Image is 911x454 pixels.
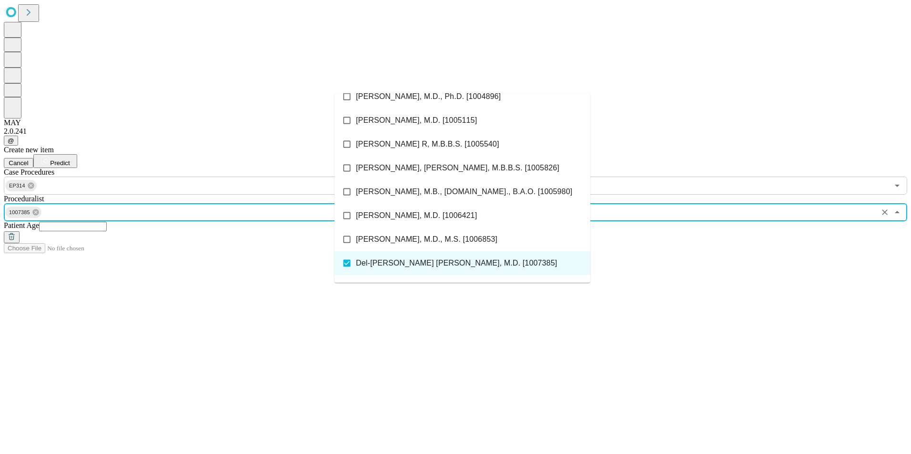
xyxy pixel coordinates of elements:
[356,257,557,269] span: Del-[PERSON_NAME] [PERSON_NAME], M.D. [1007385]
[4,127,907,136] div: 2.0.241
[356,234,497,245] span: [PERSON_NAME], M.D., M.S. [1006853]
[9,159,29,167] span: Cancel
[8,137,14,144] span: @
[4,136,18,146] button: @
[33,154,77,168] button: Predict
[5,180,37,191] div: EP314
[4,158,33,168] button: Cancel
[4,195,44,203] span: Proceduralist
[356,138,499,150] span: [PERSON_NAME] R, M.B.B.S. [1005540]
[891,206,904,219] button: Close
[356,115,477,126] span: [PERSON_NAME], M.D. [1005115]
[356,186,572,197] span: [PERSON_NAME], M.B., [DOMAIN_NAME]., B.A.O. [1005980]
[5,207,41,218] div: 1007385
[5,180,29,191] span: EP314
[356,91,501,102] span: [PERSON_NAME], M.D., Ph.D. [1004896]
[50,159,70,167] span: Predict
[891,179,904,192] button: Open
[4,168,54,176] span: Scheduled Procedure
[356,281,505,293] span: [PERSON_NAME], M.D., M.B.A. [1007404]
[4,146,54,154] span: Create new item
[356,210,477,221] span: [PERSON_NAME], M.D. [1006421]
[4,221,39,229] span: Patient Age
[356,162,559,174] span: [PERSON_NAME], [PERSON_NAME], M.B.B.S. [1005826]
[4,118,907,127] div: MAY
[5,207,34,218] span: 1007385
[878,206,891,219] button: Clear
